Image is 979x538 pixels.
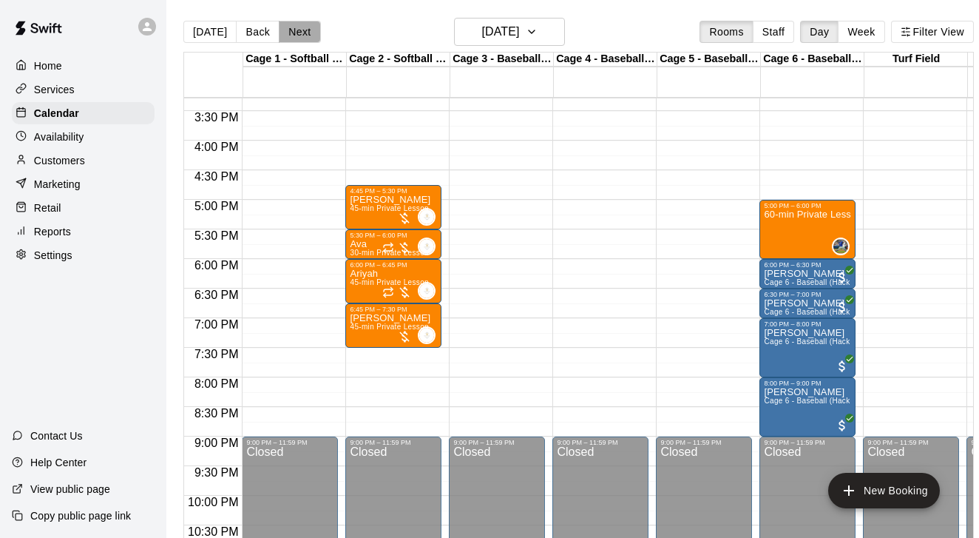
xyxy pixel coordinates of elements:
[34,82,75,97] p: Services
[191,407,243,420] span: 8:30 PM
[419,283,434,298] img: Brianna Velasquez
[12,149,155,172] a: Customers
[191,466,243,479] span: 9:30 PM
[12,173,155,195] a: Marketing
[419,328,434,343] img: Brianna Velasquez
[350,249,429,257] span: 30-min Private Lesson
[30,508,131,523] p: Copy public page link
[835,270,850,285] span: All customers have paid
[453,439,541,446] div: 9:00 PM – 11:59 PM
[557,439,644,446] div: 9:00 PM – 11:59 PM
[191,259,243,272] span: 6:00 PM
[12,126,155,148] a: Availability
[34,58,62,73] p: Home
[764,439,851,446] div: 9:00 PM – 11:59 PM
[828,473,940,508] button: add
[184,496,242,508] span: 10:00 PM
[345,229,441,259] div: 5:30 PM – 6:00 PM: Ava
[345,185,441,229] div: 4:45 PM – 5:30 PM: Emily
[764,397,943,405] span: Cage 6 - Baseball (Hack Attack Hand-fed Machine)
[832,238,850,255] div: Brandon Gold
[243,53,347,67] div: Cage 1 - Softball (Hack Attack)
[764,202,851,209] div: 5:00 PM – 6:00 PM
[419,209,434,224] img: Brianna Velasquez
[759,377,856,437] div: 8:00 PM – 9:00 PM: Manuel Velasquez
[236,21,280,43] button: Back
[759,318,856,377] div: 7:00 PM – 8:00 PM: Manuel Velasquez
[183,21,237,43] button: [DATE]
[419,239,434,254] img: Brianna Velasquez
[34,153,85,168] p: Customers
[30,482,110,497] p: View public page
[418,326,436,344] div: Brianna Velasquez
[191,141,243,153] span: 4:00 PM
[34,248,72,263] p: Settings
[12,55,155,77] a: Home
[347,53,450,67] div: Cage 2 - Softball (Triple Play)
[764,320,851,328] div: 7:00 PM – 8:00 PM
[891,21,974,43] button: Filter View
[424,238,436,255] span: Brianna Velasquez
[833,239,848,254] img: Brandon Gold
[800,21,839,43] button: Day
[246,439,333,446] div: 9:00 PM – 11:59 PM
[424,326,436,344] span: Brianna Velasquez
[764,337,943,346] span: Cage 6 - Baseball (Hack Attack Hand-fed Machine)
[34,224,71,239] p: Reports
[759,259,856,289] div: 6:00 PM – 6:30 PM: Peter Glassman
[34,130,84,144] p: Availability
[191,200,243,212] span: 5:00 PM
[382,242,394,254] span: Recurring event
[835,418,850,433] span: All customers have paid
[34,106,79,121] p: Calendar
[191,377,243,390] span: 8:00 PM
[345,259,441,303] div: 6:00 PM – 6:45 PM: Ariyah
[279,21,320,43] button: Next
[835,359,850,374] span: All customers have paid
[350,187,437,195] div: 4:45 PM – 5:30 PM
[191,437,243,449] span: 9:00 PM
[350,439,437,446] div: 9:00 PM – 11:59 PM
[350,204,429,212] span: 45-min Private Lesson
[838,238,850,255] span: Brandon Gold
[12,244,155,266] div: Settings
[864,53,968,67] div: Turf Field
[424,282,436,300] span: Brianna Velasquez
[867,439,955,446] div: 9:00 PM – 11:59 PM
[12,197,155,219] a: Retail
[34,177,81,192] p: Marketing
[554,53,657,67] div: Cage 4 - Baseball (Triple Play)
[761,53,864,67] div: Cage 6 - Baseball (Hack Attack Hand-fed Machine)
[12,221,155,243] a: Reports
[660,439,748,446] div: 9:00 PM – 11:59 PM
[418,208,436,226] div: Brianna Velasquez
[759,289,856,318] div: 6:30 PM – 7:00 PM: Peter Glassman
[657,53,761,67] div: Cage 5 - Baseball (HitTrax)
[345,303,441,348] div: 6:45 PM – 7:30 PM: Ari
[838,21,884,43] button: Week
[382,286,394,298] span: Recurring event
[350,232,437,239] div: 5:30 PM – 6:00 PM
[454,18,565,46] button: [DATE]
[191,289,243,301] span: 6:30 PM
[481,21,519,42] h6: [DATE]
[12,78,155,101] a: Services
[350,278,429,286] span: 45-min Private Lesson
[350,306,437,313] div: 6:45 PM – 7:30 PM
[12,102,155,124] div: Calendar
[191,318,243,331] span: 7:00 PM
[418,238,436,255] div: Brianna Velasquez
[424,208,436,226] span: Brianna Velasquez
[34,201,61,215] p: Retail
[753,21,795,43] button: Staff
[418,282,436,300] div: Brianna Velasquez
[350,323,429,331] span: 45-min Private Lesson
[191,111,243,124] span: 3:30 PM
[764,278,943,286] span: Cage 6 - Baseball (Hack Attack Hand-fed Machine)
